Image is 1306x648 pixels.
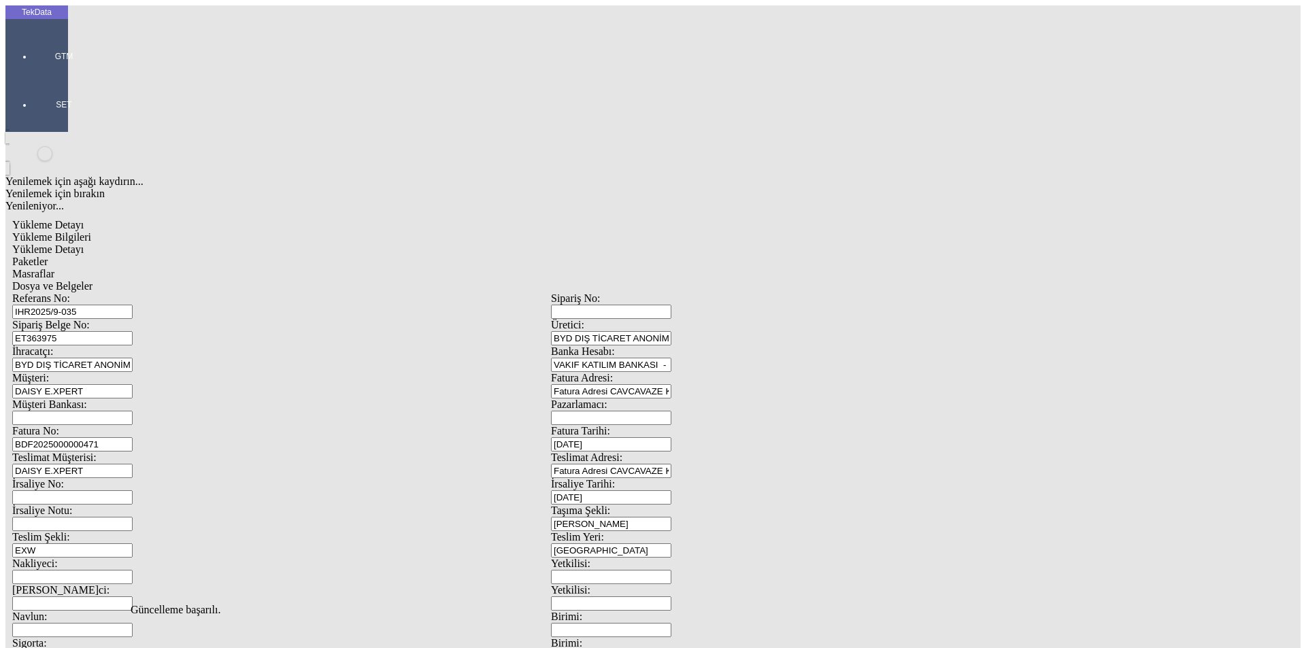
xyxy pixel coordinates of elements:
[551,478,615,490] span: İrsaliye Tarihi:
[551,611,582,622] span: Birimi:
[551,319,584,330] span: Üretici:
[12,558,58,569] span: Nakliyeci:
[5,188,1096,200] div: Yenilemek için bırakın
[44,99,84,110] span: SET
[551,505,610,516] span: Taşıma Şekli:
[131,604,1175,616] div: Güncelleme başarılı.
[551,398,607,410] span: Pazarlamacı:
[551,345,615,357] span: Banka Hesabı:
[551,584,590,596] span: Yetkilisi:
[12,531,70,543] span: Teslim Şekli:
[12,268,54,279] span: Masraflar
[12,280,93,292] span: Dosya ve Belgeler
[12,611,48,622] span: Navlun:
[12,292,70,304] span: Referans No:
[12,505,72,516] span: İrsaliye Notu:
[551,292,600,304] span: Sipariş No:
[12,451,97,463] span: Teslimat Müşterisi:
[12,425,59,437] span: Fatura No:
[12,219,84,231] span: Yükleme Detayı
[12,256,48,267] span: Paketler
[12,319,90,330] span: Sipariş Belge No:
[551,372,613,383] span: Fatura Adresi:
[12,231,91,243] span: Yükleme Bilgileri
[551,558,590,569] span: Yetkilisi:
[12,345,53,357] span: İhracatçı:
[12,398,87,410] span: Müşteri Bankası:
[5,7,68,18] div: TekData
[5,175,1096,188] div: Yenilemek için aşağı kaydırın...
[5,200,1096,212] div: Yenileniyor...
[12,243,84,255] span: Yükleme Detayı
[44,51,84,62] span: GTM
[551,425,610,437] span: Fatura Tarihi:
[12,372,49,383] span: Müşteri:
[12,584,110,596] span: [PERSON_NAME]ci:
[551,531,604,543] span: Teslim Yeri:
[12,478,64,490] span: İrsaliye No:
[551,451,622,463] span: Teslimat Adresi:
